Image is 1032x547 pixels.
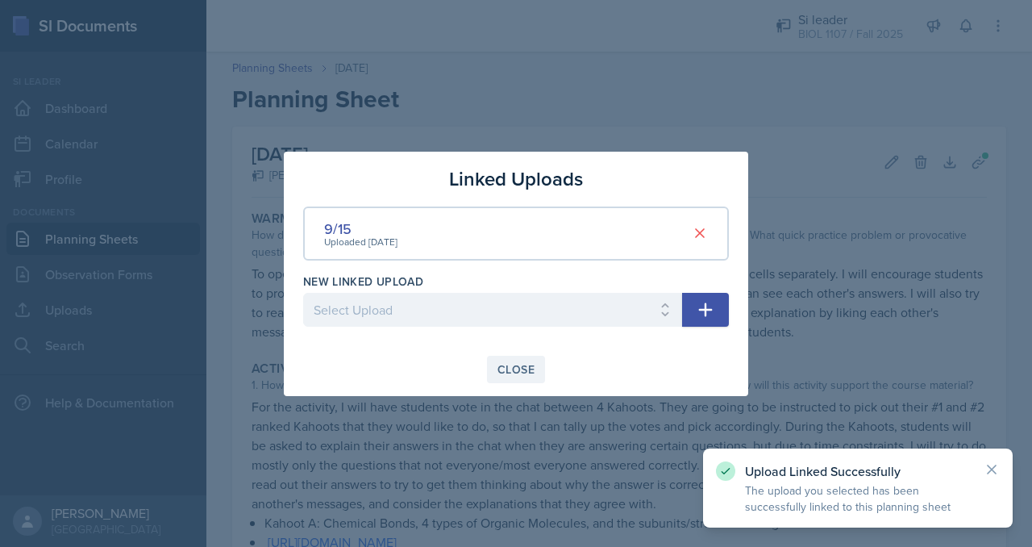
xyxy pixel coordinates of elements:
[324,235,397,249] div: Uploaded [DATE]
[487,356,545,383] button: Close
[303,273,423,290] label: New Linked Upload
[497,363,535,376] div: Close
[745,482,971,515] p: The upload you selected has been successfully linked to this planning sheet
[745,463,971,479] p: Upload Linked Successfully
[324,218,397,240] div: 9/15
[449,165,583,194] h3: Linked Uploads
